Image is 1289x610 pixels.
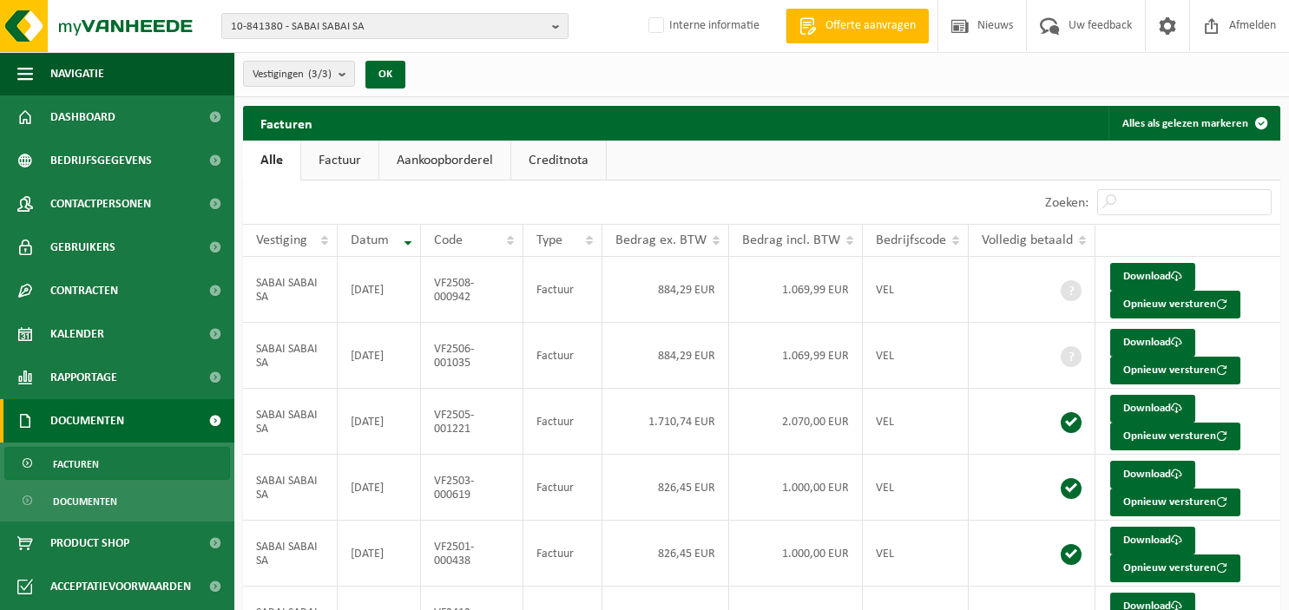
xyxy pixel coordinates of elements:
[536,233,562,247] span: Type
[308,69,332,80] count: (3/3)
[256,233,307,247] span: Vestiging
[1110,423,1240,450] button: Opnieuw versturen
[338,521,421,587] td: [DATE]
[50,182,151,226] span: Contactpersonen
[523,389,602,455] td: Factuur
[379,141,510,180] a: Aankoopborderel
[421,455,523,521] td: VF2503-000619
[243,257,338,323] td: SABAI SABAI SA
[602,257,729,323] td: 884,29 EUR
[351,233,389,247] span: Datum
[615,233,707,247] span: Bedrag ex. BTW
[50,521,129,565] span: Product Shop
[1110,489,1240,516] button: Opnieuw versturen
[50,399,124,443] span: Documenten
[243,61,355,87] button: Vestigingen(3/3)
[1110,554,1240,582] button: Opnieuw versturen
[365,61,405,89] button: OK
[421,257,523,323] td: VF2508-000942
[1110,329,1195,357] a: Download
[821,17,920,35] span: Offerte aanvragen
[4,484,230,517] a: Documenten
[421,521,523,587] td: VF2501-000438
[1108,106,1279,141] button: Alles als gelezen markeren
[253,62,332,88] span: Vestigingen
[338,257,421,323] td: [DATE]
[729,389,863,455] td: 2.070,00 EUR
[243,141,300,180] a: Alle
[511,141,606,180] a: Creditnota
[50,565,191,608] span: Acceptatievoorwaarden
[50,269,118,312] span: Contracten
[1110,291,1240,318] button: Opnieuw versturen
[729,455,863,521] td: 1.000,00 EUR
[338,455,421,521] td: [DATE]
[602,389,729,455] td: 1.710,74 EUR
[421,323,523,389] td: VF2506-001035
[602,521,729,587] td: 826,45 EUR
[434,233,463,247] span: Code
[50,226,115,269] span: Gebruikers
[863,521,969,587] td: VEL
[50,95,115,139] span: Dashboard
[1110,263,1195,291] a: Download
[523,257,602,323] td: Factuur
[243,455,338,521] td: SABAI SABAI SA
[729,323,863,389] td: 1.069,99 EUR
[301,141,378,180] a: Factuur
[243,521,338,587] td: SABAI SABAI SA
[523,455,602,521] td: Factuur
[4,447,230,480] a: Facturen
[50,312,104,356] span: Kalender
[231,14,545,40] span: 10-841380 - SABAI SABAI SA
[243,389,338,455] td: SABAI SABAI SA
[338,389,421,455] td: [DATE]
[221,13,569,39] button: 10-841380 - SABAI SABAI SA
[50,52,104,95] span: Navigatie
[50,356,117,399] span: Rapportage
[1110,461,1195,489] a: Download
[53,448,99,481] span: Facturen
[786,9,929,43] a: Offerte aanvragen
[742,233,840,247] span: Bedrag incl. BTW
[421,389,523,455] td: VF2505-001221
[645,13,760,39] label: Interne informatie
[50,139,152,182] span: Bedrijfsgegevens
[863,455,969,521] td: VEL
[982,233,1073,247] span: Volledig betaald
[1110,527,1195,554] a: Download
[243,106,330,140] h2: Facturen
[1110,395,1195,423] a: Download
[53,485,117,518] span: Documenten
[1110,357,1240,384] button: Opnieuw versturen
[523,323,602,389] td: Factuur
[243,323,338,389] td: SABAI SABAI SA
[523,521,602,587] td: Factuur
[729,521,863,587] td: 1.000,00 EUR
[602,323,729,389] td: 884,29 EUR
[863,389,969,455] td: VEL
[876,233,946,247] span: Bedrijfscode
[863,257,969,323] td: VEL
[338,323,421,389] td: [DATE]
[729,257,863,323] td: 1.069,99 EUR
[602,455,729,521] td: 826,45 EUR
[863,323,969,389] td: VEL
[1045,196,1088,210] label: Zoeken:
